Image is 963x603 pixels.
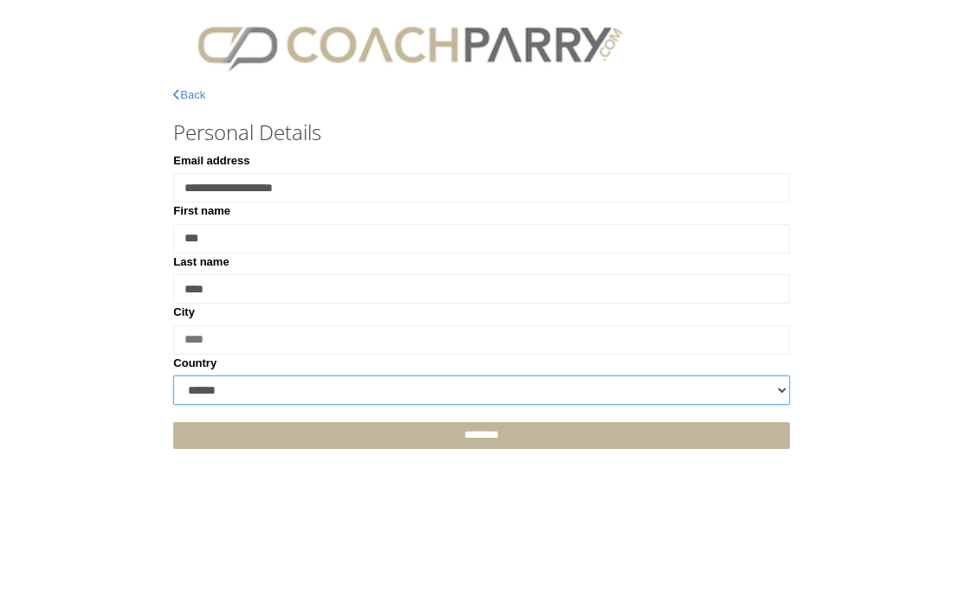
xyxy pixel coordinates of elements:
img: CPlogo.png [173,14,646,79]
h3: Personal Details [173,122,789,144]
label: Email address [173,153,249,170]
label: First name [173,203,230,221]
label: City [173,305,195,322]
label: Country [173,356,217,373]
a: Back [173,89,205,102]
label: Last name [173,254,229,272]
